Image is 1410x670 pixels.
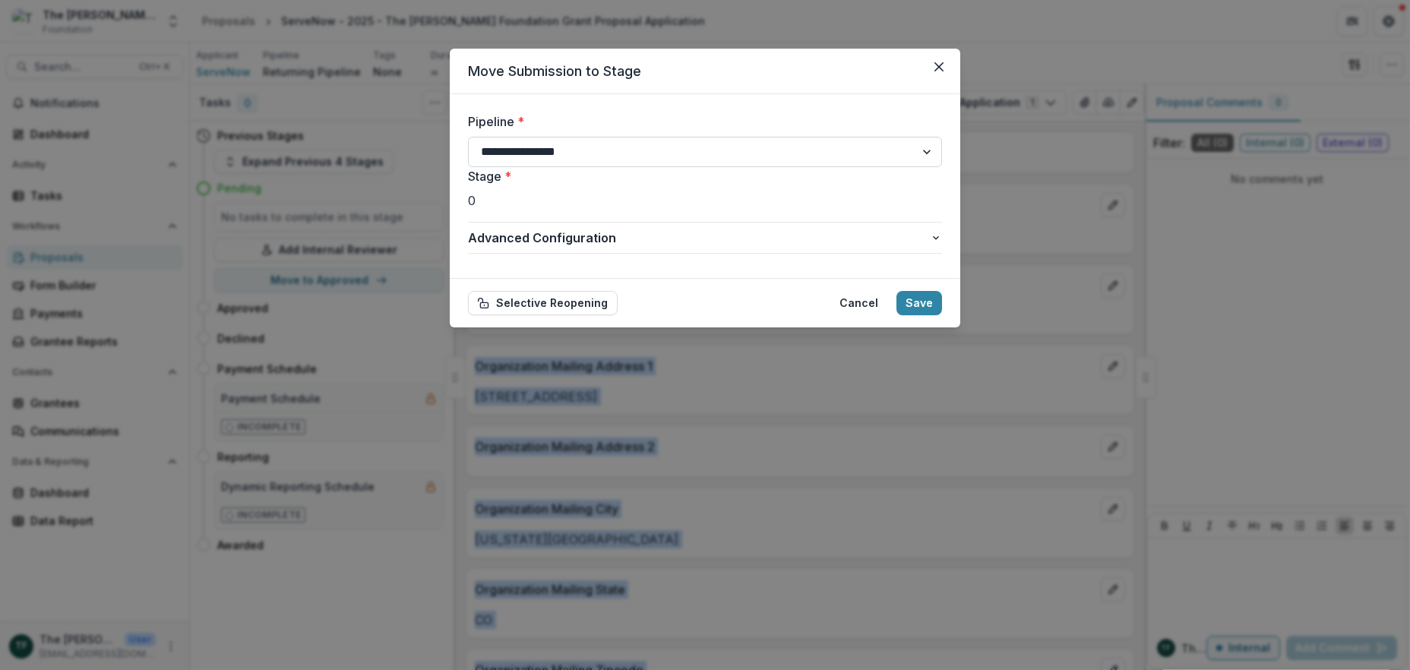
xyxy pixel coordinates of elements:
div: 0 [468,112,942,210]
button: Cancel [830,291,887,315]
span: Advanced Configuration [468,229,930,247]
button: Close [927,55,951,79]
header: Move Submission to Stage [450,49,960,94]
button: Save [896,291,942,315]
button: Advanced Configuration [468,223,942,253]
button: Selective Reopening [468,291,618,315]
label: Pipeline [468,112,933,131]
label: Stage [468,167,933,185]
